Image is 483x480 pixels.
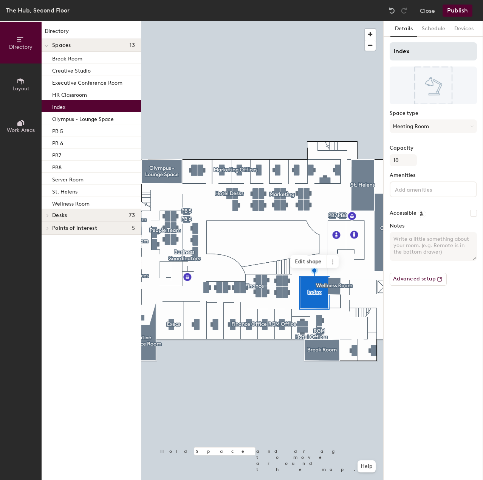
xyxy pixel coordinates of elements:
p: Executive Conference Room [52,77,122,86]
p: PB 6 [52,138,63,147]
p: Server Room [52,174,84,183]
button: Details [390,21,417,37]
button: Devices [450,21,478,37]
span: 73 [129,212,135,218]
label: Accessible [390,210,416,216]
span: Directory [9,44,33,50]
p: PB8 [52,162,62,171]
p: Wellness Room [52,198,90,207]
p: Break Room [52,53,82,62]
p: Olympus - Lounge Space [52,114,114,122]
button: Publish [443,5,472,17]
button: Schedule [417,21,450,37]
button: Close [420,5,435,17]
button: Help [358,460,376,472]
span: Edit shape [290,255,327,268]
p: HR Classroom [52,90,87,98]
span: 13 [130,42,135,48]
span: Work Areas [7,127,35,133]
p: PB7 [52,150,61,159]
p: Creative Studio [52,65,91,74]
h1: Directory [42,27,141,39]
label: Notes [390,223,477,229]
p: PB 5 [52,126,63,135]
span: Spaces [52,42,71,48]
label: Capacity [390,145,477,151]
img: The space named Index [390,67,477,104]
label: Amenities [390,172,477,178]
img: Undo [388,7,396,14]
div: The Hub, Second Floor [6,6,70,15]
input: Add amenities [393,184,461,194]
span: Points of interest [52,225,97,231]
span: Desks [52,212,67,218]
p: Index [52,102,65,110]
label: Space type [390,110,477,116]
span: Layout [12,85,29,92]
button: Advanced setup [390,273,447,286]
button: Meeting Room [390,119,477,133]
span: 5 [132,225,135,231]
img: Redo [400,7,408,14]
p: St. Helens [52,186,77,195]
